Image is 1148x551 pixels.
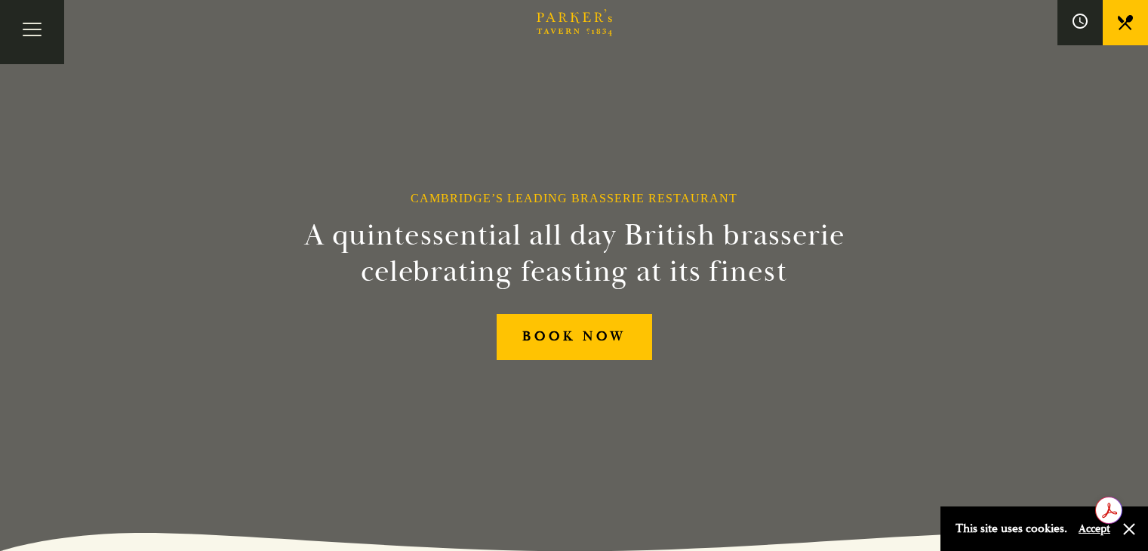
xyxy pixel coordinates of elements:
[411,191,737,205] h1: Cambridge’s Leading Brasserie Restaurant
[1122,522,1137,537] button: Close and accept
[1079,522,1110,536] button: Accept
[956,518,1067,540] p: This site uses cookies.
[230,217,919,290] h2: A quintessential all day British brasserie celebrating feasting at its finest
[497,314,652,360] a: BOOK NOW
